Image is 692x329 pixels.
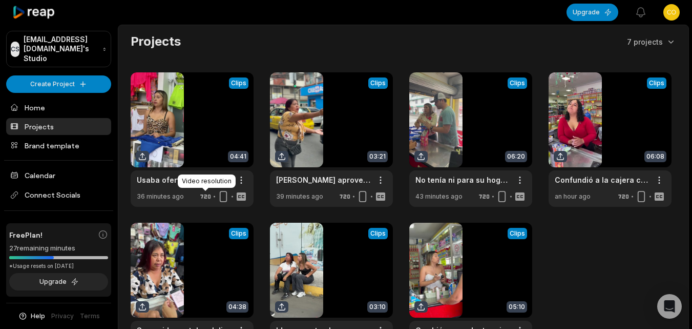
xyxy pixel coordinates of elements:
button: Upgrade [567,4,618,21]
div: Video resolution [178,175,236,188]
a: Privacy [51,312,74,321]
a: Brand template [6,137,111,154]
button: 7 projects [627,36,676,47]
a: No tenía ni para su hogar y ayudaba a su mamá para comprarse lujos [415,175,510,185]
a: Calendar [6,167,111,184]
button: Create Project [6,75,111,92]
div: CS [11,42,19,57]
a: Terms [80,312,100,321]
a: Usaba ofertas para atraer clientes pero al final todo era un truco para ganar más [137,175,231,185]
a: Confundió a la cajera con el vuelto y terminó llevándose más dinero [555,175,649,185]
button: Help [18,312,45,321]
div: Open Intercom Messenger [657,294,682,319]
div: 27 remaining minutes [9,243,108,254]
span: Free Plan! [9,229,43,240]
div: *Usage resets on [DATE] [9,262,108,270]
span: Connect Socials [6,186,111,204]
a: [PERSON_NAME] aprovecharse de lo que no era suyo y terminó aprendiendo una gran lección [276,175,370,185]
a: Home [6,99,111,116]
span: Help [31,312,45,321]
p: [EMAIL_ADDRESS][DOMAIN_NAME]'s Studio [24,35,98,63]
button: Upgrade [9,273,108,291]
a: Projects [6,118,111,135]
h2: Projects [131,33,181,50]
